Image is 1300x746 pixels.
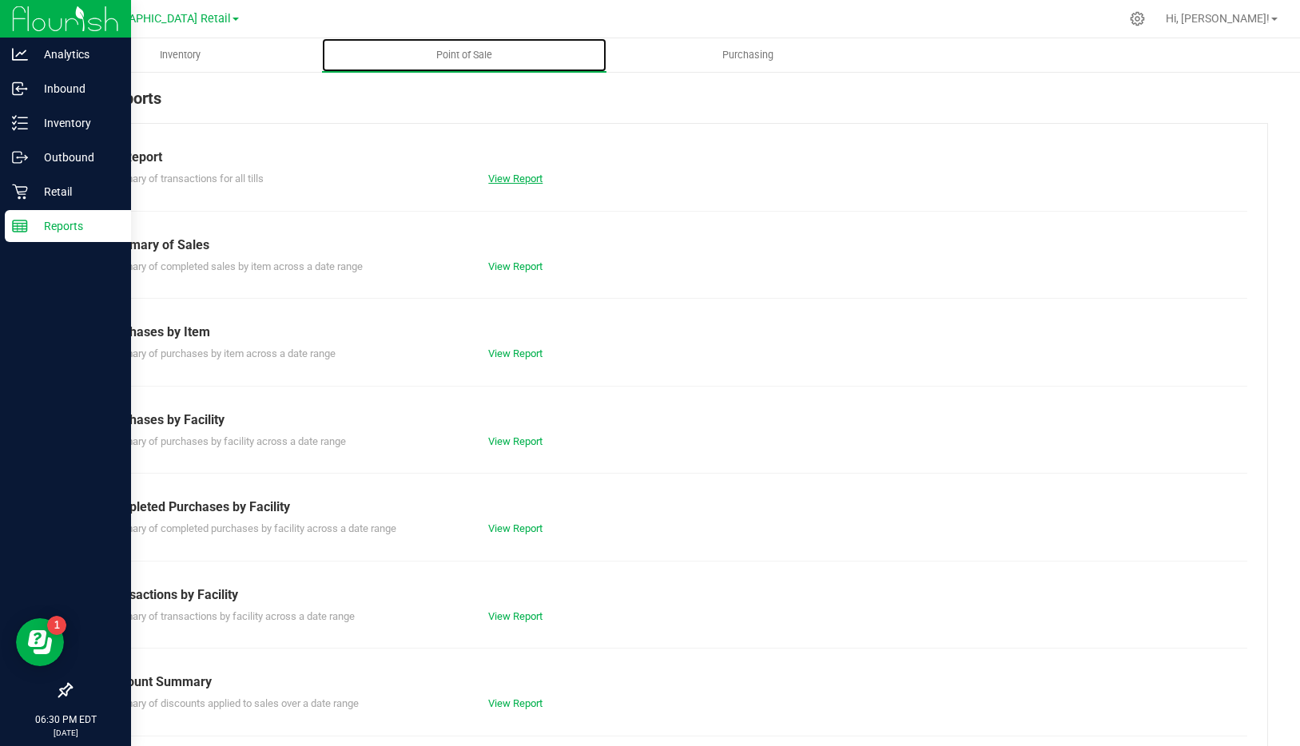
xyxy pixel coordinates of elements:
[103,347,336,359] span: Summary of purchases by item across a date range
[103,411,1235,430] div: Purchases by Facility
[12,46,28,62] inline-svg: Analytics
[488,522,543,534] a: View Report
[12,184,28,200] inline-svg: Retail
[103,435,346,447] span: Summary of purchases by facility across a date range
[88,12,231,26] span: [GEOGRAPHIC_DATA] Retail
[488,347,543,359] a: View Report
[138,48,222,62] span: Inventory
[7,727,124,739] p: [DATE]
[12,115,28,131] inline-svg: Inventory
[1166,12,1270,25] span: Hi, [PERSON_NAME]!
[322,38,606,72] a: Point of Sale
[103,236,1235,255] div: Summary of Sales
[701,48,795,62] span: Purchasing
[28,113,124,133] p: Inventory
[47,616,66,635] iframe: Resource center unread badge
[103,173,264,185] span: Summary of transactions for all tills
[28,45,124,64] p: Analytics
[28,216,124,236] p: Reports
[103,673,1235,692] div: Discount Summary
[103,498,1235,517] div: Completed Purchases by Facility
[488,173,543,185] a: View Report
[7,712,124,727] p: 06:30 PM EDT
[1127,11,1147,26] div: Manage settings
[103,260,363,272] span: Summary of completed sales by item across a date range
[12,218,28,234] inline-svg: Reports
[70,86,1268,123] div: POS Reports
[28,148,124,167] p: Outbound
[606,38,890,72] a: Purchasing
[103,323,1235,342] div: Purchases by Item
[488,697,543,709] a: View Report
[12,81,28,97] inline-svg: Inbound
[488,435,543,447] a: View Report
[103,522,396,534] span: Summary of completed purchases by facility across a date range
[415,48,514,62] span: Point of Sale
[38,38,322,72] a: Inventory
[103,585,1235,605] div: Transactions by Facility
[103,610,355,622] span: Summary of transactions by facility across a date range
[12,149,28,165] inline-svg: Outbound
[28,79,124,98] p: Inbound
[103,697,359,709] span: Summary of discounts applied to sales over a date range
[488,610,543,622] a: View Report
[103,148,1235,167] div: Till Report
[488,260,543,272] a: View Report
[28,182,124,201] p: Retail
[16,618,64,666] iframe: Resource center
